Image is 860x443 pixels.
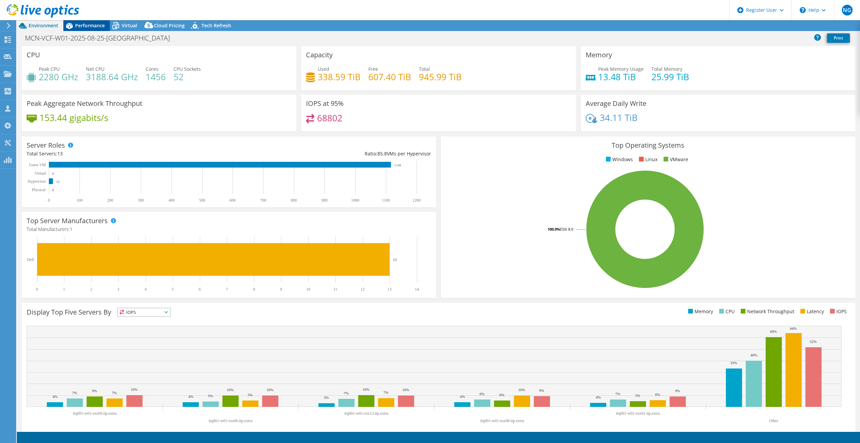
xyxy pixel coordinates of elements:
text: 10% [518,388,525,392]
text: 5 [172,287,174,292]
span: Environment [29,22,58,29]
span: Tech Refresh [202,22,231,29]
text: itq001-w01-esx08.itp.extra [480,418,524,423]
text: 14 [415,287,419,292]
text: 9% [539,388,544,392]
h3: Capacity [306,51,333,59]
li: Latency [799,308,824,315]
text: 900 [321,198,328,203]
text: 800 [291,198,297,203]
text: 500 [199,198,205,203]
text: Other [769,418,778,423]
text: 60% [770,329,777,333]
h3: Memory [586,51,612,59]
text: 600 [229,198,236,203]
text: 400 [168,198,175,203]
text: 5% [208,394,213,398]
text: 0 [36,287,38,292]
text: 12 [361,287,365,292]
h3: CPU [27,51,40,59]
span: Total [419,66,430,72]
span: 13 [57,150,63,157]
text: 700 [260,198,266,203]
h3: Peak Aggregate Network Throughput [27,100,142,107]
text: Hypervisor [28,179,46,184]
text: 11 [333,287,337,292]
text: 2 [90,287,92,292]
li: CPU [717,308,735,315]
text: 40% [750,353,757,357]
text: 10% [131,387,137,391]
h3: Average Daily Write [586,100,646,107]
text: itq001-w01-esx01.itp.extra [616,411,660,416]
h3: Server Roles [27,142,65,149]
h4: 2280 GHz [39,73,78,81]
text: Virtual [35,171,46,176]
h4: 607.40 TiB [368,73,411,81]
a: Print [827,33,850,43]
h4: Total Manufacturers: [27,226,431,233]
h1: MCN-VCF-W01-2025-08-25-[GEOGRAPHIC_DATA] [22,34,180,42]
text: 4% [188,394,193,398]
text: 300 [138,198,144,203]
text: 7% [615,392,620,396]
text: 0 [52,188,54,192]
text: 7% [344,391,349,395]
span: CPU Sockets [174,66,201,72]
text: 4% [53,394,58,398]
text: 0 [52,172,54,175]
li: Windows [604,156,633,163]
text: 6% [655,392,660,396]
text: 3% [324,395,329,400]
text: 52% [810,339,817,344]
text: 4% [596,395,601,399]
tspan: ESXi 8.0 [560,227,573,232]
text: 9% [675,389,680,393]
text: 33% [730,361,737,365]
text: Guest VM [29,163,46,167]
h4: 153.44 gigabits/s [39,114,108,121]
h4: 1456 [146,73,166,81]
span: Performance [75,22,105,29]
text: 13 [388,287,392,292]
li: Network Throughput [739,308,794,315]
li: Linux [637,156,657,163]
h3: IOPS at 95% [306,100,344,107]
text: 1 [63,287,65,292]
text: 6% [499,393,504,397]
li: VMware [662,156,688,163]
text: 5% [635,393,640,397]
text: 100 [76,198,83,203]
h4: 13.48 TiB [598,73,644,81]
span: Virtual [122,22,137,29]
text: 10 [306,287,310,292]
text: itq001-w01-esx13.itp.extra [344,411,389,416]
text: itq001-w01-esx09.itp.extra [73,411,117,416]
text: 10% [402,388,409,392]
text: 10% [267,388,273,392]
span: Used [318,66,329,72]
h4: 68802 [317,114,342,122]
text: 4% [460,394,465,398]
text: 1000 [351,198,359,203]
text: 6% [480,392,485,396]
span: Cloud Pricing [154,22,185,29]
text: 7% [383,390,389,394]
text: 7% [112,391,117,395]
text: 6 [199,287,201,292]
text: 200 [107,198,113,203]
span: Peak Memory Usage [598,66,644,72]
text: 13 [393,258,397,262]
text: Dell [27,257,34,262]
li: Memory [686,308,713,315]
span: Total Memory [651,66,682,72]
text: 1,116 [394,164,401,167]
text: 7% [72,391,77,395]
div: Ratio: VMs per Hypervisor [229,150,431,157]
li: IOPS [828,308,847,315]
h3: Top Operating Systems [446,142,850,149]
text: 7 [226,287,228,292]
text: 9 [280,287,282,292]
h4: 945.99 TiB [419,73,462,81]
span: Net CPU [86,66,104,72]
